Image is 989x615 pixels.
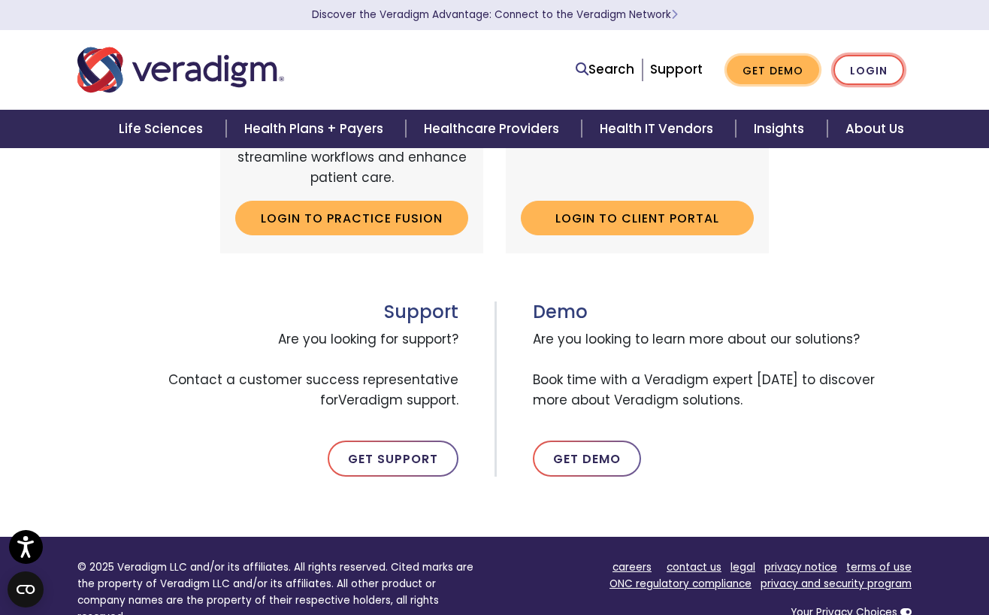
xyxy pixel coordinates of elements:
[328,441,458,477] a: Get Support
[77,45,284,95] img: Veradigm logo
[650,60,703,78] a: Support
[833,55,904,86] a: Login
[533,441,641,477] a: Get Demo
[77,301,458,323] h3: Support
[609,577,752,591] a: ONC regulatory compliance
[8,571,44,607] button: Open CMP widget
[730,560,755,574] a: legal
[77,323,458,417] span: Are you looking for support? Contact a customer success representative for
[406,110,582,148] a: Healthcare Providers
[827,110,922,148] a: About Us
[235,201,468,235] a: Login to Practice Fusion
[338,391,458,409] span: Veradigm support.
[101,110,225,148] a: Life Sciences
[846,560,912,574] a: terms of use
[667,560,721,574] a: contact us
[312,8,678,22] a: Discover the Veradigm Advantage: Connect to the Veradigm NetworkLearn More
[764,560,837,574] a: privacy notice
[533,323,912,417] span: Are you looking to learn more about our solutions? Book time with a Veradigm expert [DATE] to dis...
[736,110,827,148] a: Insights
[226,110,406,148] a: Health Plans + Payers
[612,560,652,574] a: careers
[521,201,754,235] a: Login to Client Portal
[582,110,736,148] a: Health IT Vendors
[671,8,678,22] span: Learn More
[727,56,819,85] a: Get Demo
[761,577,912,591] a: privacy and security program
[576,59,634,80] a: Search
[533,301,912,323] h3: Demo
